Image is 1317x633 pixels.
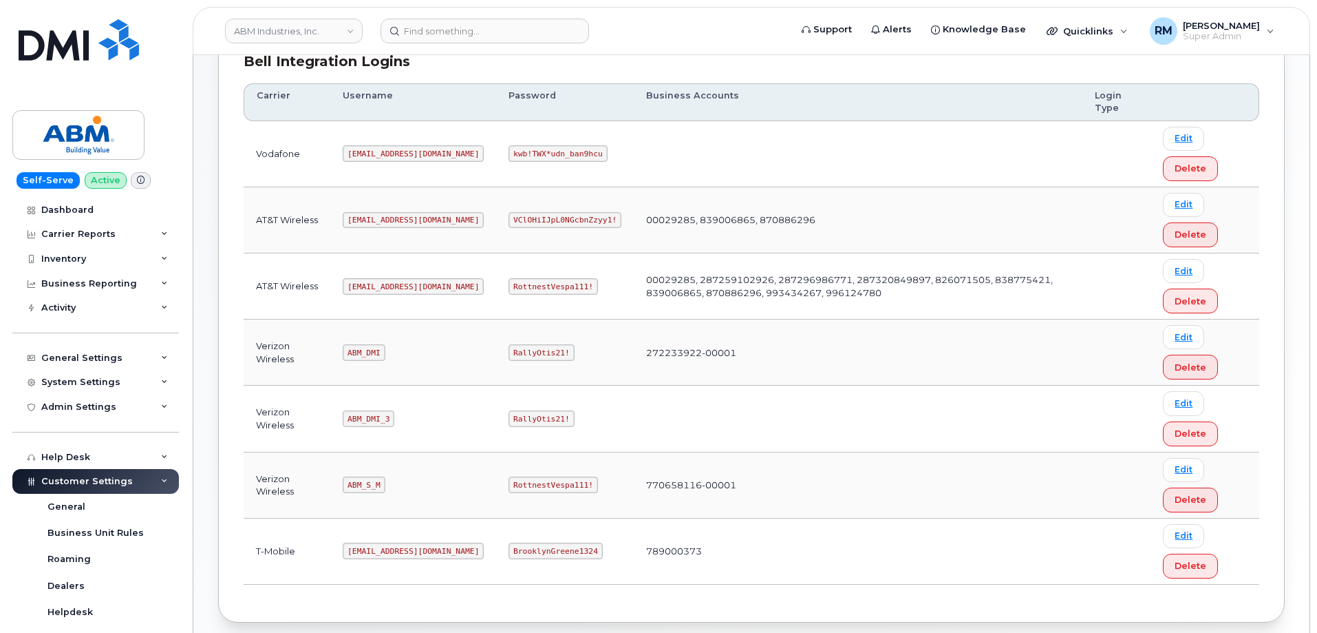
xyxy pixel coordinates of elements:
[244,519,330,585] td: T-Mobile
[381,19,589,43] input: Find something...
[634,320,1082,386] td: 272233922-00001
[343,344,385,361] code: ABM_DMI
[244,453,330,519] td: Verizon Wireless
[1163,127,1204,151] a: Edit
[508,145,607,162] code: kwb!TWX*udn_ban9hcu
[508,212,621,229] code: VClOHiIJpL0NGcbnZzyy1!
[244,386,330,452] td: Verizon Wireless
[634,253,1082,320] td: 00029285, 287259102926, 287296986771, 287320849897, 826071505, 838775421, 839006865, 870886296, 9...
[1163,458,1204,482] a: Edit
[1175,295,1206,308] span: Delete
[1163,289,1218,313] button: Delete
[1175,559,1206,572] span: Delete
[508,278,598,295] code: RottnestVespa111!
[1082,83,1150,121] th: Login Type
[1163,222,1218,247] button: Delete
[634,83,1082,121] th: Business Accounts
[1163,156,1218,181] button: Delete
[1183,20,1260,31] span: [PERSON_NAME]
[343,477,385,493] code: ABM_S_M
[1163,193,1204,217] a: Edit
[244,121,330,187] td: Vodafone
[225,19,363,43] a: ABM Industries, Inc.
[508,543,602,559] code: BrooklynGreene1324
[1175,493,1206,506] span: Delete
[244,187,330,253] td: AT&T Wireless
[1175,361,1206,374] span: Delete
[861,16,921,43] a: Alerts
[1175,228,1206,241] span: Delete
[244,253,330,320] td: AT&T Wireless
[508,477,598,493] code: RottnestVespa111!
[883,23,912,37] span: Alerts
[343,145,484,162] code: [EMAIL_ADDRESS][DOMAIN_NAME]
[792,16,861,43] a: Support
[1155,23,1173,39] span: RM
[1183,31,1260,42] span: Super Admin
[1163,259,1204,283] a: Edit
[1163,488,1218,512] button: Delete
[1163,554,1218,579] button: Delete
[813,23,852,37] span: Support
[1163,422,1218,446] button: Delete
[921,16,1036,43] a: Knowledge Base
[508,411,574,427] code: RallyOtis21!
[343,278,484,295] code: [EMAIL_ADDRESS][DOMAIN_NAME]
[1163,325,1204,349] a: Edit
[496,83,634,121] th: Password
[634,187,1082,253] td: 00029285, 839006865, 870886296
[634,453,1082,519] td: 770658116-00001
[1037,17,1137,45] div: Quicklinks
[244,83,330,121] th: Carrier
[244,52,1259,72] div: Bell Integration Logins
[343,543,484,559] code: [EMAIL_ADDRESS][DOMAIN_NAME]
[343,411,394,427] code: ABM_DMI_3
[330,83,496,121] th: Username
[1063,25,1113,37] span: Quicklinks
[634,519,1082,585] td: 789000373
[1163,355,1218,380] button: Delete
[1163,391,1204,415] a: Edit
[1175,162,1206,175] span: Delete
[343,212,484,229] code: [EMAIL_ADDRESS][DOMAIN_NAME]
[1140,17,1284,45] div: Rachel Miller
[244,320,330,386] td: Verizon Wireless
[1163,524,1204,548] a: Edit
[943,23,1026,37] span: Knowledge Base
[1175,427,1206,440] span: Delete
[508,344,574,361] code: RallyOtis21!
